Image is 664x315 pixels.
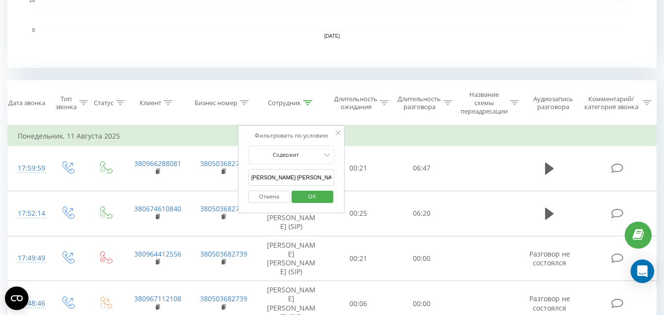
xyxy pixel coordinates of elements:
text: 0 [32,28,35,33]
input: Введите значение [248,169,335,186]
td: 00:25 [327,191,390,236]
a: 380966288081 [134,159,181,168]
div: Open Intercom Messenger [631,259,654,283]
div: Аудиозапись разговора [528,95,578,112]
button: Open CMP widget [5,286,29,310]
a: 380967112108 [134,294,181,303]
div: 17:49:49 [18,249,38,268]
div: Дата звонка [8,99,45,107]
td: 06:20 [390,191,454,236]
span: Разговор не состоялся [529,294,570,312]
div: Сотрудник [268,99,301,107]
div: Длительность ожидания [334,95,377,112]
td: 06:47 [390,146,454,191]
td: 00:21 [327,236,390,281]
span: OK [298,189,326,204]
div: Фильтровать по условию [248,131,335,141]
text: [DATE] [324,33,340,39]
div: 17:59:59 [18,159,38,178]
div: Клиент [140,99,161,107]
a: 380503682739 [200,294,247,303]
div: 17:48:46 [18,294,38,313]
a: 380503682739 [200,159,247,168]
td: [PERSON_NAME] [PERSON_NAME] (SIP) [256,236,327,281]
div: Длительность разговора [398,95,441,112]
a: 380503682739 [200,249,247,258]
div: Бизнес номер [195,99,237,107]
td: 00:21 [327,146,390,191]
div: Название схемы переадресации [461,90,508,115]
div: Тип звонка [56,95,77,112]
button: OK [291,191,333,203]
td: 00:00 [390,236,454,281]
div: Комментарий/категория звонка [582,95,640,112]
div: Статус [94,99,114,107]
div: 17:52:14 [18,204,38,223]
a: 380674610840 [134,204,181,213]
a: 380503682739 [200,204,247,213]
a: 380964412556 [134,249,181,258]
td: Понедельник, 11 Августа 2025 [8,126,657,146]
span: Разговор не состоялся [529,249,570,267]
button: Отмена [248,191,290,203]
